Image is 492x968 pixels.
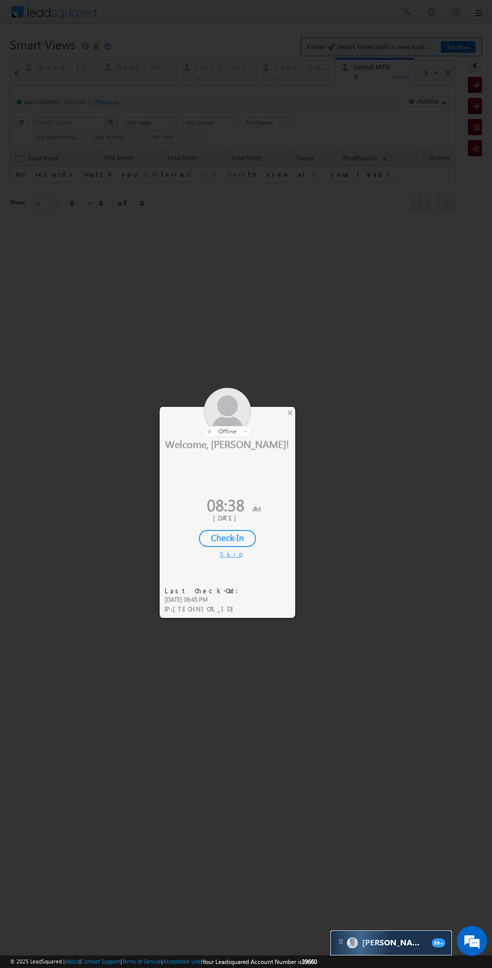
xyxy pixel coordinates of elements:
[285,407,295,418] div: ×
[220,550,235,559] div: Skip
[10,957,317,966] span: © 2025 LeadSquared | | | | |
[163,958,201,964] a: Acceptable Use
[160,437,295,450] div: Welcome, [PERSON_NAME]!
[122,958,161,964] a: Terms of Service
[167,513,288,522] div: [DATE]
[207,493,244,516] span: 08:38
[202,958,317,965] span: Your Leadsquared Account Number is
[330,930,452,955] div: carter-dragCarter[PERSON_NAME]99+
[253,504,261,513] span: AM
[347,937,358,948] img: Carter
[302,958,317,965] span: 39660
[165,595,244,604] div: [DATE] 06:45 PM
[173,604,238,613] span: [TECHNICAL_ID]
[199,530,256,547] div: Check-In
[81,958,120,964] a: Contact Support
[165,586,244,595] div: Last Check-Out:
[65,958,79,964] a: About
[432,938,445,947] span: 99+
[337,938,345,946] img: carter-drag
[218,427,236,435] span: offline
[165,604,244,614] div: IP :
